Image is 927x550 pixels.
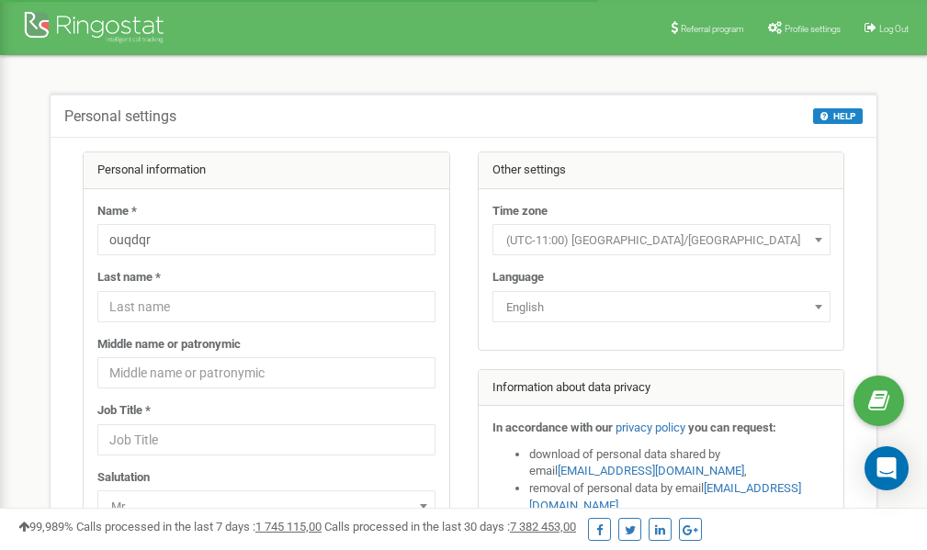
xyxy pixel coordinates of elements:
a: [EMAIL_ADDRESS][DOMAIN_NAME] [558,464,744,477]
label: Middle name or patronymic [97,336,241,354]
label: Language [492,269,544,286]
span: Profile settings [785,24,841,34]
u: 1 745 115,00 [255,520,322,533]
input: Last name [97,291,435,322]
span: 99,989% [18,520,73,533]
u: 7 382 453,00 [510,520,576,533]
span: Mr. [104,494,429,520]
span: Calls processed in the last 7 days : [76,520,322,533]
input: Middle name or patronymic [97,357,435,388]
span: English [499,295,824,320]
button: HELP [813,108,863,124]
strong: you can request: [688,421,776,434]
input: Name [97,224,435,255]
label: Job Title * [97,402,151,420]
div: Personal information [84,152,449,189]
span: (UTC-11:00) Pacific/Midway [492,224,831,255]
input: Job Title [97,424,435,455]
label: Name * [97,203,137,220]
li: removal of personal data by email , [529,480,831,514]
span: Calls processed in the last 30 days : [324,520,576,533]
div: Open Intercom Messenger [865,446,909,490]
span: Referral program [681,24,744,34]
label: Last name * [97,269,161,286]
strong: In accordance with our [492,421,613,434]
label: Time zone [492,203,548,220]
span: Mr. [97,490,435,522]
label: Salutation [97,469,150,487]
span: Log Out [879,24,909,34]
li: download of personal data shared by email , [529,446,831,480]
span: English [492,291,831,322]
div: Other settings [479,152,844,189]
span: (UTC-11:00) Pacific/Midway [499,228,824,253]
h5: Personal settings [64,108,176,125]
a: privacy policy [616,421,685,434]
div: Information about data privacy [479,370,844,407]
